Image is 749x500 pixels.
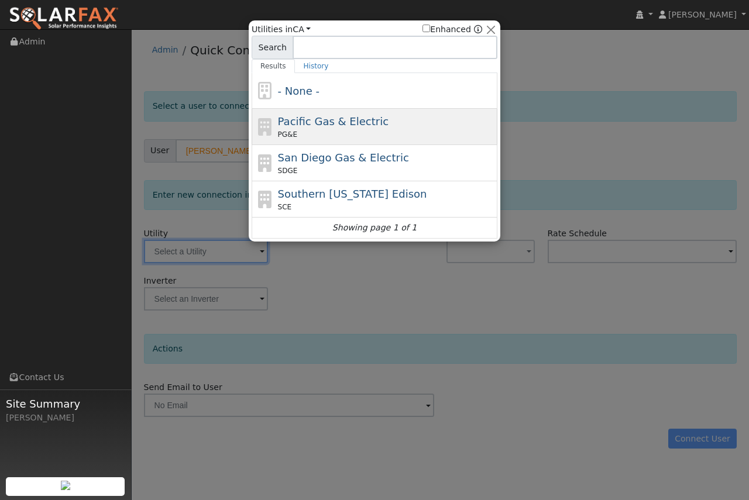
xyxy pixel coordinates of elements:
[9,6,119,31] img: SolarFax
[278,85,319,97] span: - None -
[252,23,311,36] span: Utilities in
[422,25,430,32] input: Enhanced
[278,188,427,200] span: Southern [US_STATE] Edison
[278,165,298,176] span: SDGE
[422,23,471,36] label: Enhanced
[278,151,409,164] span: San Diego Gas & Electric
[332,222,417,234] i: Showing page 1 of 1
[252,59,295,73] a: Results
[61,481,70,490] img: retrieve
[252,36,293,59] span: Search
[422,23,482,36] span: Show enhanced providers
[668,10,737,19] span: [PERSON_NAME]
[474,25,482,34] a: Enhanced Providers
[293,25,311,34] a: CA
[295,59,338,73] a: History
[278,115,389,127] span: Pacific Gas & Electric
[6,396,125,412] span: Site Summary
[6,412,125,424] div: [PERSON_NAME]
[278,202,292,212] span: SCE
[278,129,297,140] span: PG&E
